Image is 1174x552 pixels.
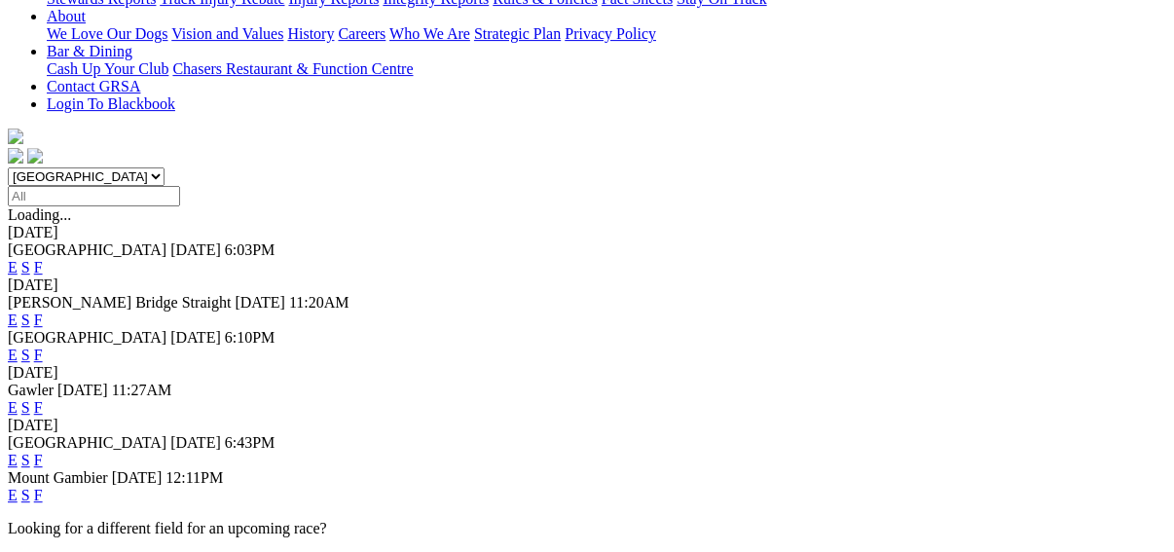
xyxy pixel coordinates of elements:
a: Careers [338,25,385,42]
div: About [47,25,1166,43]
span: Gawler [8,382,54,398]
a: About [47,8,86,24]
a: F [34,399,43,416]
span: 11:20AM [289,294,349,311]
a: E [8,312,18,328]
span: [DATE] [235,294,285,311]
a: E [8,347,18,363]
a: F [34,487,43,503]
div: [DATE] [8,364,1166,382]
span: [DATE] [112,469,163,486]
span: [PERSON_NAME] Bridge Straight [8,294,231,311]
span: 11:27AM [112,382,172,398]
a: Cash Up Your Club [47,60,168,77]
span: [DATE] [57,382,108,398]
div: [DATE] [8,224,1166,241]
a: We Love Our Dogs [47,25,167,42]
input: Select date [8,186,180,206]
span: 12:11PM [165,469,223,486]
a: S [21,312,30,328]
a: S [21,347,30,363]
a: E [8,452,18,468]
a: Strategic Plan [474,25,561,42]
span: 6:03PM [225,241,275,258]
img: twitter.svg [27,148,43,164]
a: Who We Are [389,25,470,42]
a: Login To Blackbook [47,95,175,112]
span: [DATE] [170,241,221,258]
span: 6:43PM [225,434,275,451]
a: E [8,259,18,276]
a: Contact GRSA [47,78,140,94]
span: [GEOGRAPHIC_DATA] [8,434,166,451]
span: [GEOGRAPHIC_DATA] [8,241,166,258]
span: [DATE] [170,434,221,451]
a: F [34,347,43,363]
span: [GEOGRAPHIC_DATA] [8,329,166,346]
span: 6:10PM [225,329,275,346]
a: F [34,312,43,328]
a: S [21,452,30,468]
div: [DATE] [8,276,1166,294]
div: Bar & Dining [47,60,1166,78]
a: Vision and Values [171,25,283,42]
img: facebook.svg [8,148,23,164]
a: S [21,259,30,276]
span: [DATE] [170,329,221,346]
a: Privacy Policy [565,25,656,42]
a: Chasers Restaurant & Function Centre [172,60,413,77]
a: F [34,259,43,276]
a: F [34,452,43,468]
a: E [8,399,18,416]
a: Bar & Dining [47,43,132,59]
div: [DATE] [8,417,1166,434]
span: Loading... [8,206,71,223]
a: History [287,25,334,42]
p: Looking for a different field for an upcoming race? [8,520,1166,537]
a: S [21,487,30,503]
a: S [21,399,30,416]
span: Mount Gambier [8,469,108,486]
a: E [8,487,18,503]
img: logo-grsa-white.png [8,129,23,144]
